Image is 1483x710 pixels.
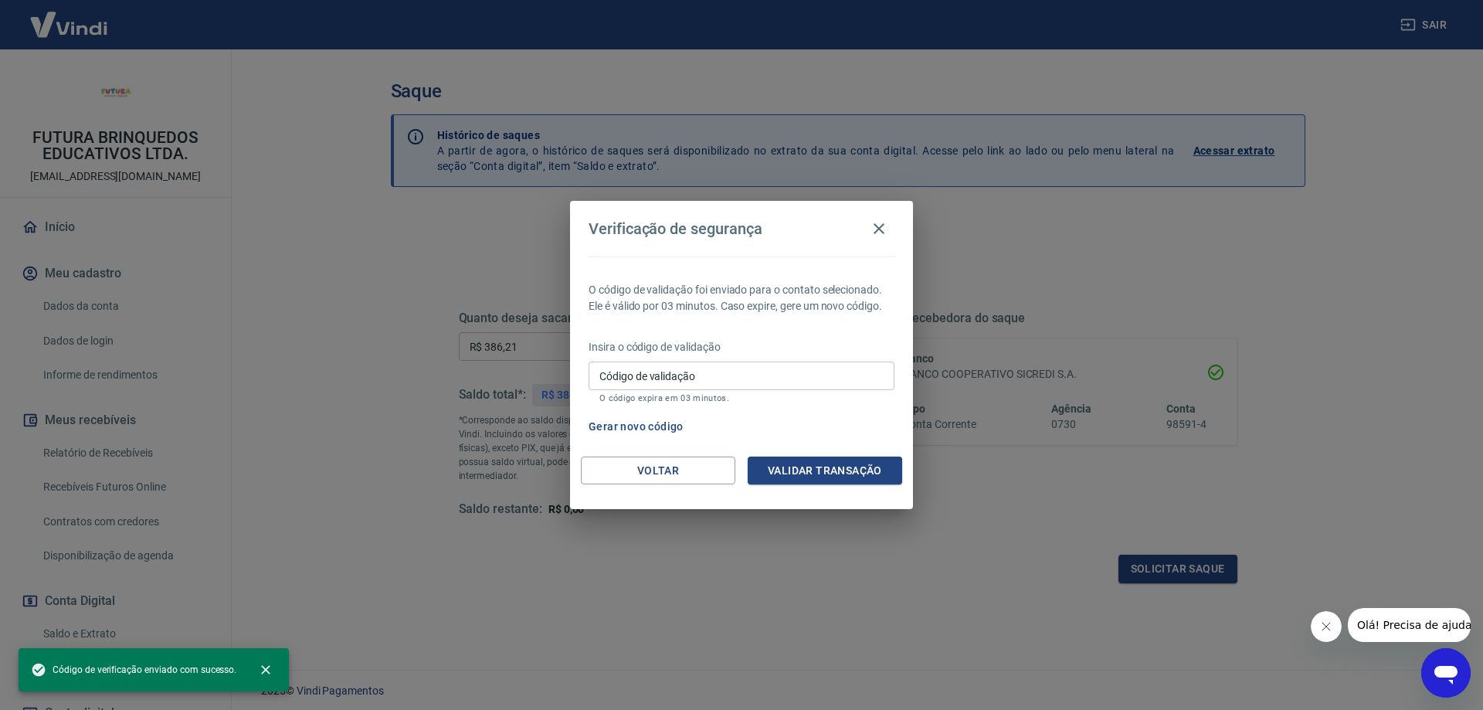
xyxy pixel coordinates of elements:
p: O código de validação foi enviado para o contato selecionado. Ele é válido por 03 minutos. Caso e... [589,282,894,314]
span: Código de verificação enviado com sucesso. [31,662,236,678]
h4: Verificação de segurança [589,219,762,238]
span: Olá! Precisa de ajuda? [9,11,130,23]
button: Voltar [581,457,735,485]
button: Validar transação [748,457,902,485]
iframe: Fechar mensagem [1311,611,1342,642]
iframe: Mensagem da empresa [1348,608,1471,642]
p: Insira o código de validação [589,339,894,355]
button: close [249,653,283,687]
button: Gerar novo código [582,413,690,441]
iframe: Botão para abrir a janela de mensagens [1421,648,1471,698]
p: O código expira em 03 minutos. [599,393,884,403]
